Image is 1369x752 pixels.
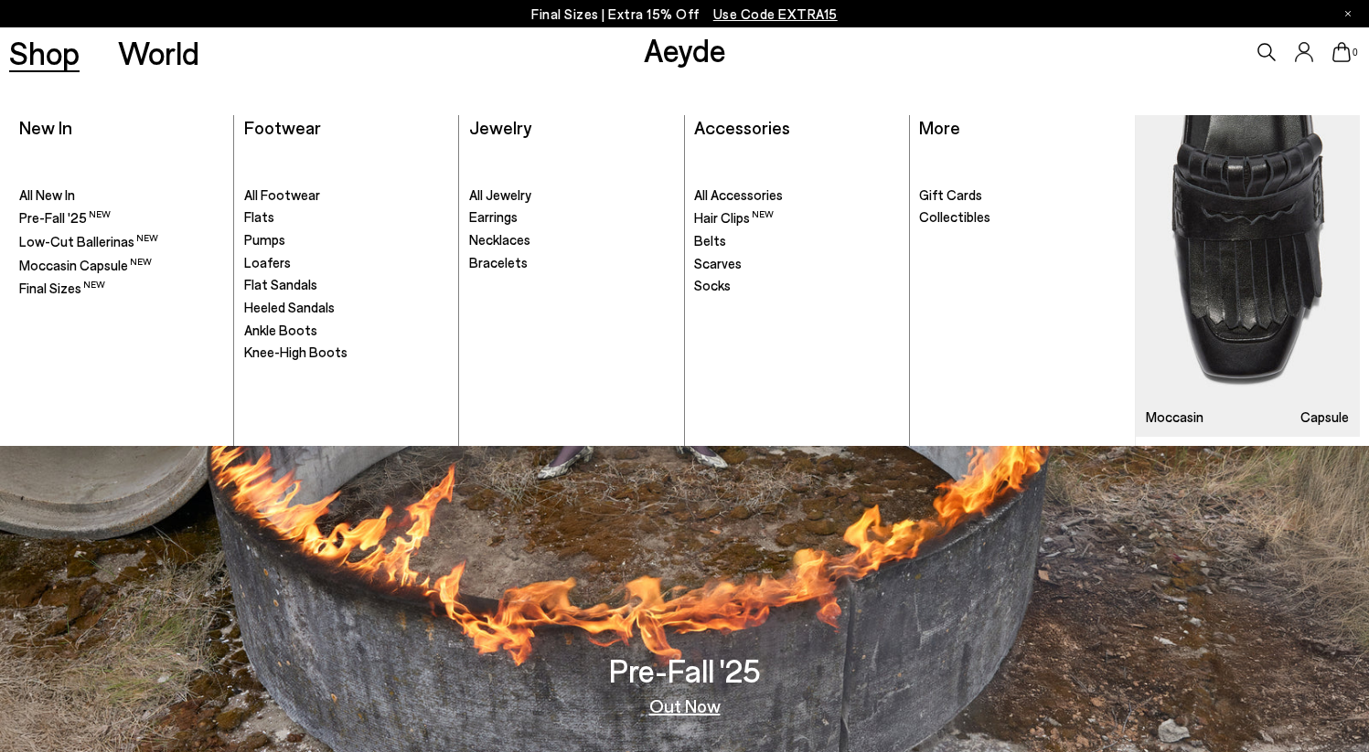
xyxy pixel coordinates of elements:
[469,208,674,227] a: Earrings
[19,209,111,226] span: Pre-Fall '25
[1136,115,1360,437] img: Mobile_e6eede4d-78b8-4bd1-ae2a-4197e375e133_900x.jpg
[694,209,774,226] span: Hair Clips
[19,116,72,138] a: New In
[694,186,783,203] span: All Accessories
[19,257,152,273] span: Moccasin Capsule
[694,208,899,228] a: Hair Clips
[1300,410,1349,424] h3: Capsule
[244,208,449,227] a: Flats
[19,279,224,298] a: Final Sizes
[118,37,199,69] a: World
[694,255,742,271] span: Scarves
[244,231,285,248] span: Pumps
[244,231,449,249] a: Pumps
[19,280,105,296] span: Final Sizes
[1332,42,1351,62] a: 0
[469,254,528,270] span: Bracelets
[919,186,1125,205] a: Gift Cards
[919,186,982,203] span: Gift Cards
[244,299,335,315] span: Heeled Sandals
[694,255,899,273] a: Scarves
[244,276,449,294] a: Flat Sandals
[9,37,80,69] a: Shop
[244,186,449,205] a: All Footwear
[694,232,899,250] a: Belts
[694,232,726,249] span: Belts
[694,186,899,205] a: All Accessories
[19,256,224,275] a: Moccasin Capsule
[649,696,721,715] a: Out Now
[244,344,348,360] span: Knee-High Boots
[244,186,320,203] span: All Footwear
[469,186,531,203] span: All Jewelry
[19,186,75,203] span: All New In
[19,232,224,251] a: Low-Cut Ballerinas
[469,231,530,248] span: Necklaces
[244,322,449,340] a: Ankle Boots
[694,277,899,295] a: Socks
[694,277,731,293] span: Socks
[244,299,449,317] a: Heeled Sandals
[644,30,726,69] a: Aeyde
[469,254,674,272] a: Bracelets
[469,231,674,249] a: Necklaces
[244,254,449,272] a: Loafers
[531,3,838,26] p: Final Sizes | Extra 15% Off
[1136,115,1360,437] a: Moccasin Capsule
[919,208,1125,227] a: Collectibles
[244,276,317,292] span: Flat Sandals
[469,116,531,138] a: Jewelry
[244,116,321,138] a: Footwear
[19,208,224,228] a: Pre-Fall '25
[919,208,990,225] span: Collectibles
[469,186,674,205] a: All Jewelry
[244,254,291,270] span: Loafers
[1146,410,1203,424] h3: Moccasin
[713,5,838,22] span: Navigate to /collections/ss25-final-sizes
[19,186,224,205] a: All New In
[919,116,960,138] a: More
[609,654,761,686] h3: Pre-Fall '25
[244,208,274,225] span: Flats
[1351,48,1360,58] span: 0
[469,208,518,225] span: Earrings
[244,322,317,338] span: Ankle Boots
[244,344,449,362] a: Knee-High Boots
[694,116,790,138] a: Accessories
[19,233,158,249] span: Low-Cut Ballerinas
